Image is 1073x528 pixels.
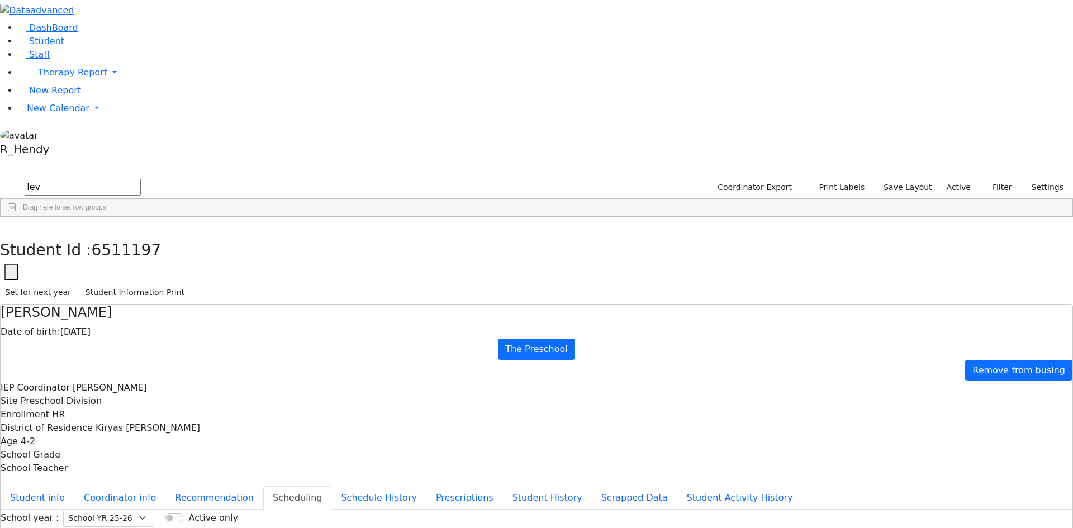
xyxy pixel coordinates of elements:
button: Filter [978,179,1017,196]
label: Age [1,435,18,448]
span: DashBoard [29,22,78,33]
span: HR [52,409,65,420]
a: Remove from busing [965,360,1072,381]
a: The Preschool [498,339,575,360]
label: School year : [1,511,59,525]
a: DashBoard [18,22,78,33]
label: Active [942,179,976,196]
button: Coordinator info [74,486,165,510]
a: New Calendar [18,97,1073,120]
h4: [PERSON_NAME] [1,305,1072,321]
span: Remove from busing [972,365,1065,375]
div: [DATE] [1,325,1072,339]
button: Student Information Print [80,284,189,301]
button: Save Layout [879,179,937,196]
a: Staff [18,49,50,60]
span: Preschool Division [21,396,102,406]
button: Student info [1,486,74,510]
span: 6511197 [92,241,162,259]
label: Site [1,394,18,408]
button: Student Activity History [677,486,803,510]
button: Schedule History [331,486,426,510]
label: Enrollment [1,408,49,421]
label: School Teacher [1,462,68,475]
label: District of Residence [1,421,93,435]
a: New Report [18,85,81,96]
button: Scrapped Data [592,486,677,510]
span: Staff [29,49,50,60]
span: Student [29,36,64,46]
input: Search [25,179,141,196]
button: Scheduling [263,486,331,510]
a: Student [18,36,64,46]
label: School Grade [1,448,60,462]
span: Therapy Report [38,67,107,78]
a: Therapy Report [18,61,1073,84]
label: IEP Coordinator [1,381,70,394]
span: Drag here to set row groups [23,203,106,211]
button: Prescriptions [426,486,503,510]
span: New Calendar [27,103,89,113]
label: Date of birth: [1,325,60,339]
button: Student History [503,486,592,510]
button: Coordinator Export [710,179,797,196]
span: Kiryas [PERSON_NAME] [96,422,200,433]
button: Print Labels [806,179,870,196]
span: New Report [29,85,81,96]
span: [PERSON_NAME] [73,382,147,393]
button: Settings [1017,179,1069,196]
label: Active only [188,511,238,525]
button: Recommendation [165,486,263,510]
span: 4-2 [21,436,35,446]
